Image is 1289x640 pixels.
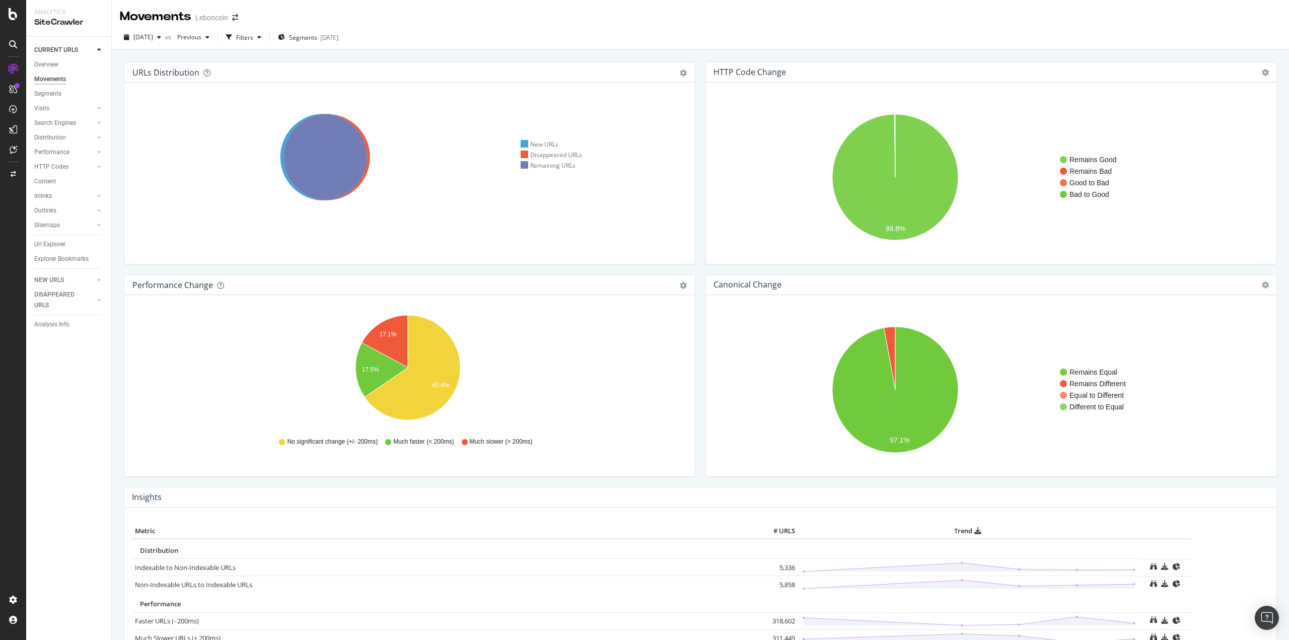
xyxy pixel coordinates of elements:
a: Content [34,176,104,187]
div: SiteCrawler [34,17,103,28]
span: No significant change (+/- 200ms) [287,438,378,446]
td: 5,858 [757,576,798,593]
i: Options [1262,69,1269,76]
div: CURRENT URLS [34,45,78,55]
a: CURRENT URLS [34,45,94,55]
div: Sitemaps [34,220,60,231]
span: Performance [140,599,181,608]
button: Filters [222,29,265,45]
a: Outlinks [34,205,94,216]
th: # URLS [757,524,798,539]
a: Segments [34,89,104,99]
span: 2025 Sep. 9th [133,33,153,41]
div: Distribution [34,132,66,143]
text: Bad to Good [1069,190,1109,198]
h4: HTTP Code Change [713,65,786,79]
button: Segments[DATE] [274,29,342,45]
i: Options [1262,281,1269,289]
a: Distribution [34,132,94,143]
div: Filters [236,33,253,42]
text: 17.1% [379,331,396,338]
div: DISAPPEARED URLS [34,290,85,311]
div: NEW URLS [34,275,64,286]
td: 318,602 [757,612,798,629]
a: Indexable to Non-Indexable URLs [135,563,236,572]
a: Search Engines [34,118,94,128]
text: 17.5% [362,366,379,373]
button: Previous [173,29,213,45]
div: New URLs [521,140,559,149]
svg: A chart. [714,311,1265,468]
text: Equal to Different [1069,391,1124,399]
a: HTTP Codes [34,162,94,172]
text: Remains Good [1069,156,1116,164]
a: Visits [34,103,94,114]
div: Content [34,176,56,187]
div: Search Engines [34,118,76,128]
div: Remaining URLs [521,161,576,170]
h4: Canonical Change [713,278,781,292]
button: [DATE] [120,29,165,45]
span: Much slower (> 200ms) [470,438,533,446]
div: URLs Distribution [132,67,199,78]
a: Faster URLs (- 200ms) [135,616,199,625]
div: Outlinks [34,205,56,216]
text: Remains Bad [1069,167,1112,175]
span: Distribution [140,546,178,555]
div: Url Explorer [34,239,65,250]
div: Movements [34,74,66,85]
div: Performance [34,147,69,158]
text: Different to Equal [1069,403,1124,411]
div: Performance Change [132,280,213,290]
div: arrow-right-arrow-left [232,14,238,21]
div: Analysis Info [34,319,69,330]
h4: Insights [132,490,162,504]
a: DISAPPEARED URLS [34,290,94,311]
span: Much faster (< 200ms) [393,438,454,446]
span: Previous [173,33,201,41]
a: NEW URLS [34,275,94,286]
text: Remains Equal [1069,368,1117,376]
span: Segments [289,33,317,42]
div: [DATE] [320,33,338,42]
div: gear [680,69,687,77]
div: Overview [34,59,58,70]
a: Non-Indexable URLs to Indexable URLs [135,580,252,589]
a: Analysis Info [34,319,104,330]
th: Trend [798,524,1138,539]
a: Url Explorer [34,239,104,250]
div: Open Intercom Messenger [1255,606,1279,630]
text: Remains Different [1069,380,1126,388]
a: Movements [34,74,104,85]
a: Overview [34,59,104,70]
a: Performance [34,147,94,158]
a: Sitemaps [34,220,94,231]
svg: A chart. [132,311,683,428]
div: Segments [34,89,61,99]
div: gear [680,282,687,289]
div: Leboncoin [195,13,228,23]
div: Disappeared URLs [521,151,583,159]
div: Analytics [34,8,103,17]
div: Inlinks [34,191,52,201]
div: Explorer Bookmarks [34,254,89,264]
div: HTTP Codes [34,162,68,172]
text: Good to Bad [1069,179,1109,187]
span: vs [165,33,173,41]
td: 5,336 [757,559,798,576]
a: Inlinks [34,191,94,201]
th: Metric [132,524,757,539]
a: Explorer Bookmarks [34,254,104,264]
text: 97.1% [890,436,910,444]
svg: A chart. [714,99,1265,256]
text: 65.4% [433,382,450,389]
div: Visits [34,103,49,114]
div: Movements [120,8,191,25]
text: 99.8% [886,225,906,233]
